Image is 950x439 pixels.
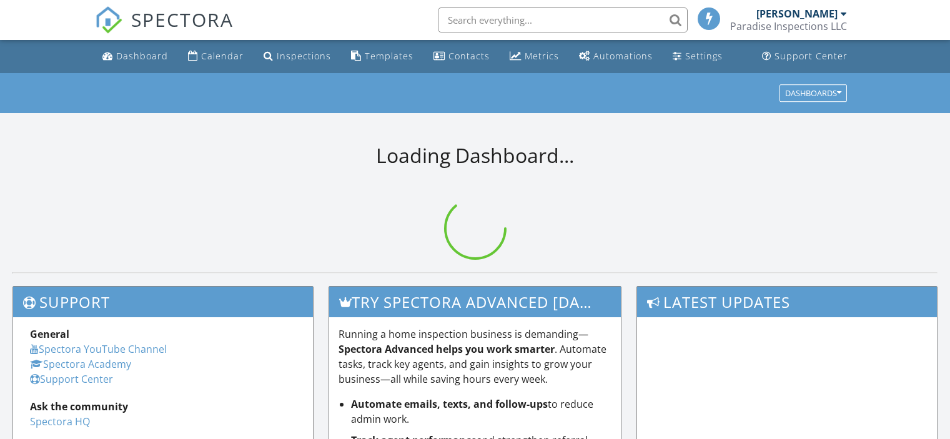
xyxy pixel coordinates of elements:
div: Dashboards [785,89,841,97]
a: Spectora YouTube Channel [30,342,167,356]
div: Support Center [774,50,848,62]
div: Paradise Inspections LLC [730,20,847,32]
a: Settings [668,45,728,68]
a: SPECTORA [95,17,234,43]
div: Inspections [277,50,331,62]
h3: Latest Updates [637,287,937,317]
p: Running a home inspection business is demanding— . Automate tasks, track key agents, and gain ins... [339,327,612,387]
div: Contacts [448,50,490,62]
h3: Try spectora advanced [DATE] [329,287,621,317]
a: Automations (Basic) [574,45,658,68]
a: Inspections [259,45,336,68]
strong: General [30,327,69,341]
div: Settings [685,50,723,62]
img: The Best Home Inspection Software - Spectora [95,6,122,34]
a: Support Center [30,372,113,386]
a: Metrics [505,45,564,68]
div: Templates [365,50,413,62]
a: Contacts [428,45,495,68]
div: Metrics [525,50,559,62]
a: Spectora HQ [30,415,90,428]
div: Calendar [201,50,244,62]
button: Dashboards [779,84,847,102]
a: Support Center [757,45,853,68]
div: Automations [593,50,653,62]
input: Search everything... [438,7,688,32]
div: Ask the community [30,399,296,414]
a: Templates [346,45,418,68]
strong: Automate emails, texts, and follow-ups [351,397,548,411]
div: [PERSON_NAME] [756,7,838,20]
span: SPECTORA [131,6,234,32]
strong: Spectora Advanced helps you work smarter [339,342,555,356]
div: Dashboard [116,50,168,62]
li: to reduce admin work. [351,397,612,427]
a: Calendar [183,45,249,68]
a: Spectora Academy [30,357,131,371]
h3: Support [13,287,313,317]
a: Dashboard [97,45,173,68]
